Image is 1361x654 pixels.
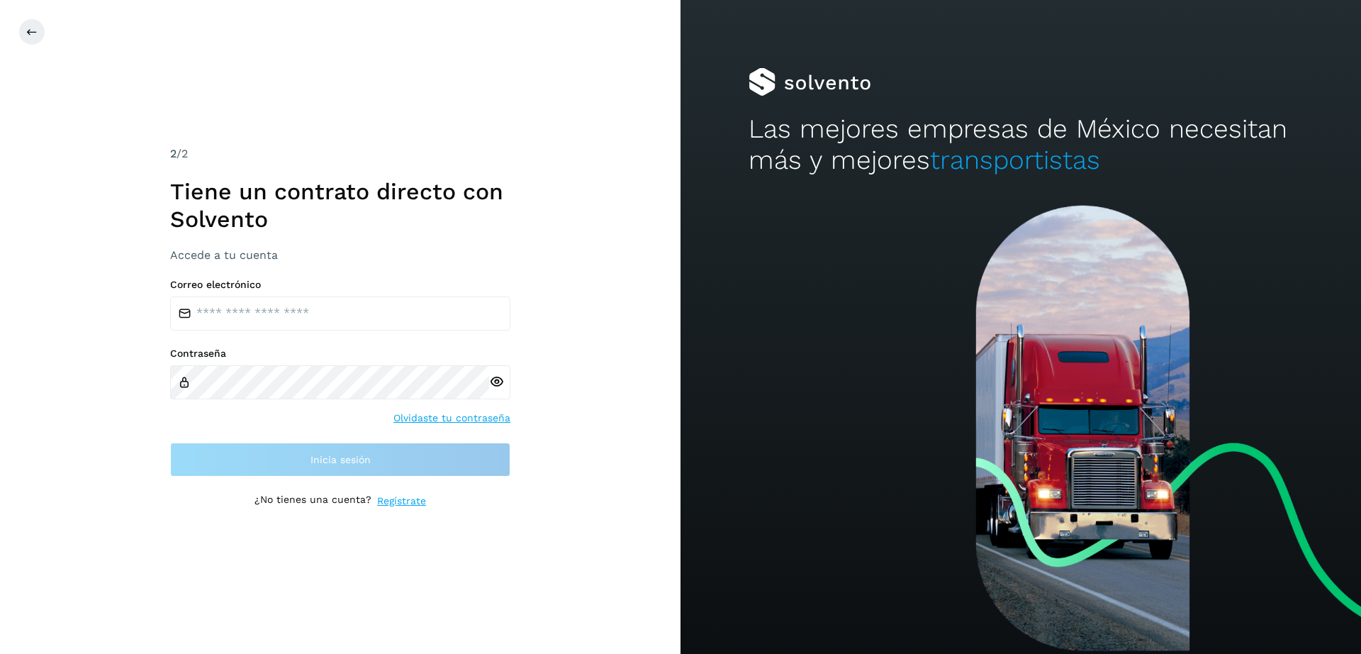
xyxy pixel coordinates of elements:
div: /2 [170,145,510,162]
a: Regístrate [377,494,426,509]
h1: Tiene un contrato directo con Solvento [170,178,510,233]
p: ¿No tienes una cuenta? [254,494,371,509]
h2: Las mejores empresas de México necesitan más y mejores [749,113,1293,177]
label: Contraseña [170,348,510,360]
label: Correo electrónico [170,279,510,291]
button: Inicia sesión [170,443,510,477]
span: Inicia sesión [310,455,371,465]
span: transportistas [930,145,1100,175]
a: Olvidaste tu contraseña [393,411,510,426]
span: 2 [170,147,177,160]
h3: Accede a tu cuenta [170,248,510,262]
